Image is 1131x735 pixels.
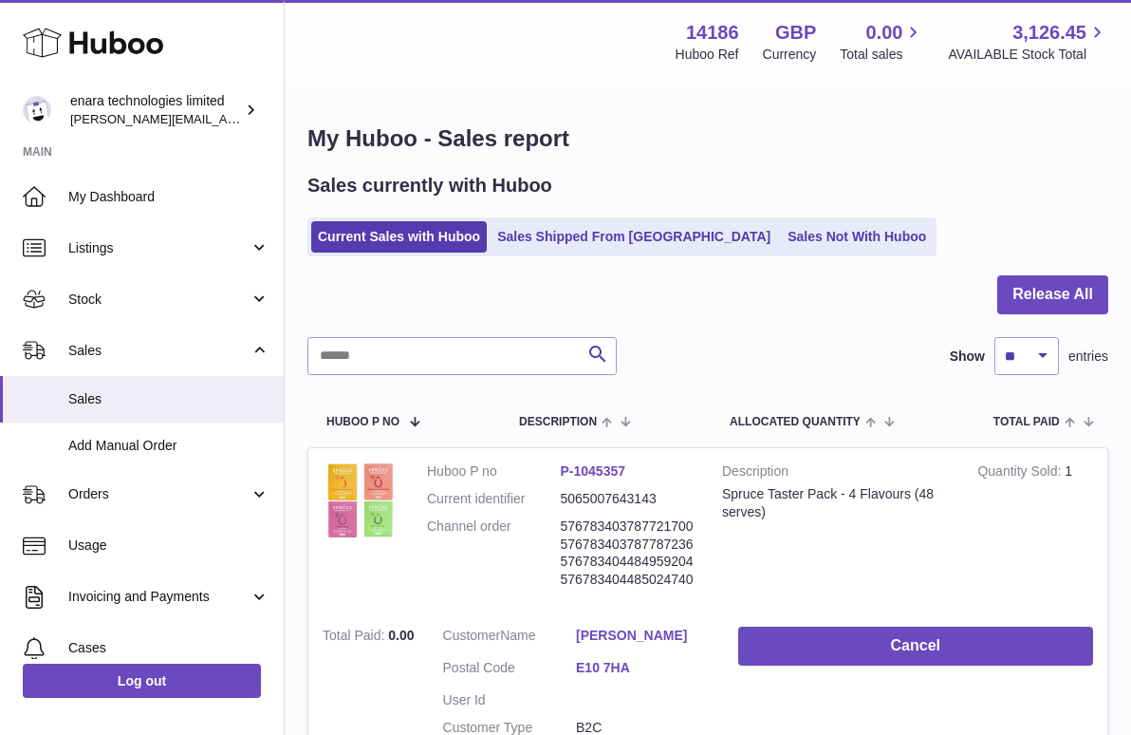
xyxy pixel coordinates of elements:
[68,639,269,657] span: Cases
[68,342,250,360] span: Sales
[68,188,269,206] span: My Dashboard
[576,659,710,677] a: E10 7HA
[311,221,487,253] a: Current Sales with Huboo
[443,627,577,650] dt: Name
[443,659,577,682] dt: Postal Code
[23,96,51,124] img: Dee@enara.co
[427,490,561,508] dt: Current identifier
[561,518,695,590] dd: 576783403787721700 576783403787787236 576783404484959204 576783404485024740
[722,485,949,521] div: Spruce Taster Pack - 4 Flavours (48 serves)
[1012,20,1086,46] span: 3,126.45
[738,627,1093,666] button: Cancel
[323,462,399,538] img: 1747669083.jpeg
[866,20,903,46] span: 0.00
[323,628,388,648] strong: Total Paid
[676,46,739,64] div: Huboo Ref
[686,20,739,46] strong: 14186
[1068,348,1108,366] span: entries
[948,46,1108,64] span: AVAILABLE Stock Total
[948,20,1108,64] a: 3,126.45 AVAILABLE Stock Total
[519,416,597,428] span: Description
[68,588,250,606] span: Invoicing and Payments
[491,221,777,253] a: Sales Shipped From [GEOGRAPHIC_DATA]
[326,416,399,428] span: Huboo P no
[722,462,949,485] strong: Description
[963,448,1107,612] td: 1
[561,490,695,508] dd: 5065007643143
[840,20,924,64] a: 0.00 Total sales
[68,390,269,408] span: Sales
[307,123,1108,154] h1: My Huboo - Sales report
[730,416,861,428] span: ALLOCATED Quantity
[561,463,626,479] a: P-1045357
[775,20,816,46] strong: GBP
[388,628,414,643] span: 0.00
[68,437,269,455] span: Add Manual Order
[950,348,985,366] label: Show
[427,462,561,481] dt: Huboo P no
[763,46,817,64] div: Currency
[977,463,1065,483] strong: Quantity Sold
[781,221,933,253] a: Sales Not With Huboo
[70,92,241,128] div: enara technologies limited
[840,46,924,64] span: Total sales
[23,664,261,698] a: Log out
[307,173,552,198] h2: Sales currently with Huboo
[993,416,1060,428] span: Total paid
[427,518,561,590] dt: Channel order
[68,239,250,257] span: Listings
[68,537,269,555] span: Usage
[997,275,1108,314] button: Release All
[68,485,250,503] span: Orders
[443,628,501,643] span: Customer
[68,291,250,309] span: Stock
[70,111,380,126] span: [PERSON_NAME][EMAIL_ADDRESS][DOMAIN_NAME]
[443,691,577,709] dt: User Id
[576,627,710,645] a: [PERSON_NAME]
